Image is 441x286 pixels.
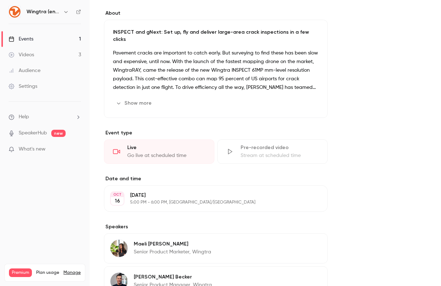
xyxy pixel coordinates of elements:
p: 5:00 PM - 6:00 PM, [GEOGRAPHIC_DATA]/[GEOGRAPHIC_DATA] [130,200,290,205]
div: Stream at scheduled time [241,152,319,159]
h6: Wingtra (english) [27,8,60,15]
span: What's new [19,146,46,153]
span: Help [19,113,29,121]
p: Pavement cracks are important to catch early. But surveying to find these has been slow and expen... [113,49,319,92]
div: Live [127,144,205,151]
span: Premium [9,268,32,277]
div: Settings [9,83,37,90]
label: Date and time [104,175,328,182]
label: About [104,10,328,17]
a: SpeakerHub [19,129,47,137]
div: Events [9,35,33,43]
p: Event type [104,129,328,137]
div: Pre-recorded videoStream at scheduled time [217,139,328,164]
div: Audience [9,67,41,74]
p: [PERSON_NAME] Becker [134,273,212,281]
div: Go live at scheduled time [127,152,205,159]
button: Show more [113,97,156,109]
p: Maeli [PERSON_NAME] [134,240,211,248]
p: 16 [115,197,120,205]
div: LiveGo live at scheduled time [104,139,214,164]
span: new [51,130,66,137]
img: Wingtra (english) [9,6,20,18]
img: Maeli Latouche [110,240,128,257]
span: Plan usage [36,270,59,276]
div: Videos [9,51,34,58]
p: INSPECT and gNext: Set up, fly and deliver large-area crack inspections in a few clicks [113,29,319,43]
div: OCT [111,192,124,197]
div: Pre-recorded video [241,144,319,151]
p: [DATE] [130,192,290,199]
div: Maeli LatoucheMaeli [PERSON_NAME]Senior Product Marketer, Wingtra [104,233,328,263]
label: Speakers [104,223,328,230]
p: Senior Product Marketer, Wingtra [134,248,211,256]
li: help-dropdown-opener [9,113,81,121]
a: Manage [63,270,81,276]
